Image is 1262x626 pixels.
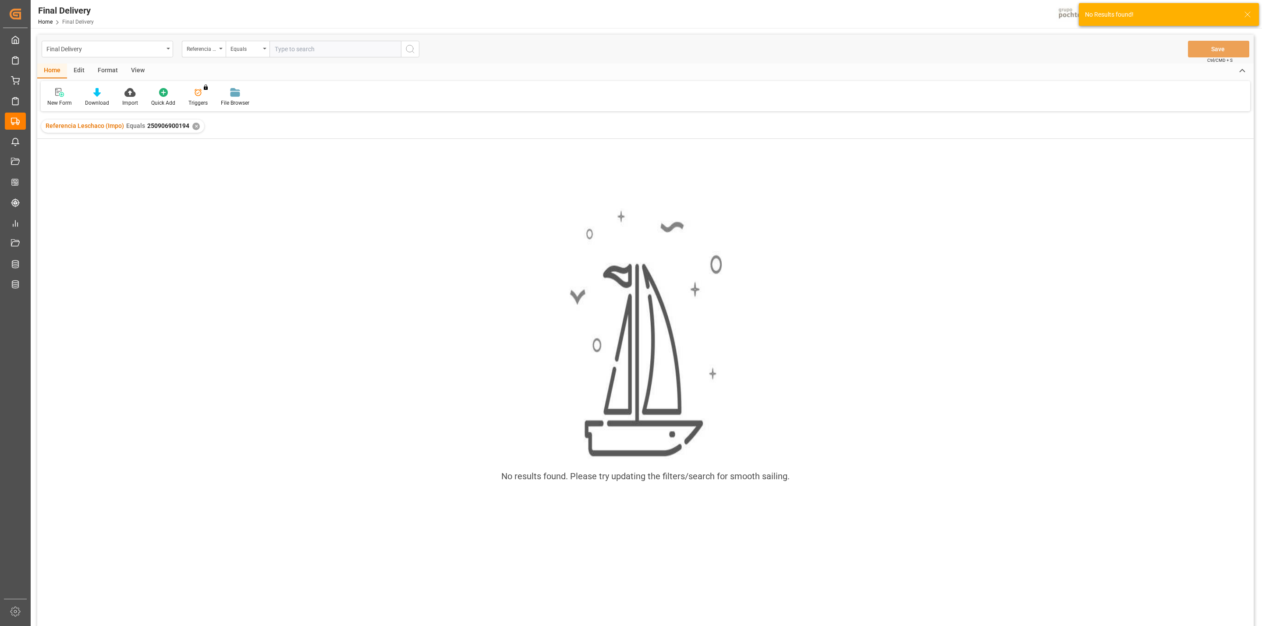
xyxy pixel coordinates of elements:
[37,64,67,78] div: Home
[269,41,401,57] input: Type to search
[1188,41,1249,57] button: Save
[192,123,200,130] div: ✕
[182,41,226,57] button: open menu
[187,43,216,53] div: Referencia Leschaco (Impo)
[1085,10,1236,19] div: No Results found!
[401,41,419,57] button: search button
[38,4,94,17] div: Final Delivery
[46,43,163,54] div: Final Delivery
[46,122,124,129] span: Referencia Leschaco (Impo)
[38,19,53,25] a: Home
[124,64,151,78] div: View
[501,470,790,483] div: No results found. Please try updating the filters/search for smooth sailing.
[230,43,260,53] div: Equals
[147,122,189,129] span: 250906900194
[226,41,269,57] button: open menu
[1207,57,1233,64] span: Ctrl/CMD + S
[85,99,109,107] div: Download
[47,99,72,107] div: New Form
[151,99,175,107] div: Quick Add
[42,41,173,57] button: open menu
[91,64,124,78] div: Format
[122,99,138,107] div: Import
[569,209,722,459] img: smooth_sailing.jpeg
[126,122,145,129] span: Equals
[221,99,249,107] div: File Browser
[67,64,91,78] div: Edit
[1056,7,1099,22] img: pochtecaImg.jpg_1689854062.jpg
